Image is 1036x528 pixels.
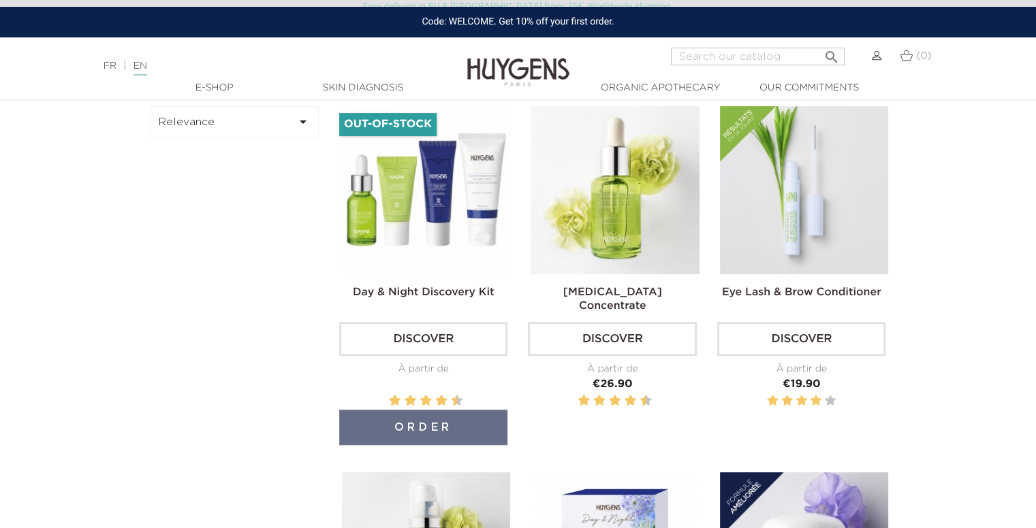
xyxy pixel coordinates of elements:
label: 5 [825,393,836,410]
div: | [97,58,422,74]
label: 5 [418,393,420,410]
label: 5 [606,393,608,410]
img: Hyaluronic Acid Concentrate [531,106,699,274]
label: 6 [612,393,618,410]
a: [MEDICAL_DATA] Concentrate [563,287,662,312]
label: 8 [627,393,634,410]
label: 7 [433,393,435,410]
div: À partir de [339,362,507,376]
label: 3 [796,393,807,410]
div: À partir de [717,362,885,376]
label: 10 [454,393,460,410]
label: 4 [407,393,414,410]
a: Skin Diagnosis [295,81,431,95]
label: 1 [576,393,578,410]
a: EN [134,61,147,76]
label: 2 [781,393,792,410]
label: 7 [622,393,624,410]
label: 2 [580,393,587,410]
input: Search [671,48,845,65]
span: €26.90 [593,379,633,390]
label: 3 [402,393,404,410]
a: Our commitments [741,81,877,95]
a: Discover [528,322,696,356]
a: Day & Night Discovery Kit [353,287,494,298]
a: E-Shop [146,81,283,95]
a: Eye Lash & Brow Conditioner [722,287,881,298]
a: Discover [339,322,507,356]
button: Order [339,410,507,445]
label: 8 [438,393,445,410]
i:  [823,45,839,61]
label: 1 [386,393,388,410]
a: FR [104,61,116,71]
label: 2 [392,393,398,410]
li: Out-of-Stock [339,113,437,136]
label: 10 [642,393,649,410]
label: 9 [638,393,640,410]
label: 6 [422,393,429,410]
span: €19.90 [783,379,821,390]
img: Eye Lash & Brow Conditioner [720,106,888,274]
button: Relevance [151,106,319,137]
div: À partir de [528,362,696,376]
label: 3 [591,393,593,410]
label: 4 [811,393,821,410]
a: Discover [717,322,885,356]
i:  [295,114,311,130]
label: 1 [767,393,778,410]
a: Organic Apothecary [593,81,729,95]
label: 9 [448,393,450,410]
img: Huygens [467,36,569,88]
span: (0) [916,51,931,61]
button:  [819,44,843,62]
label: 4 [596,393,603,410]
